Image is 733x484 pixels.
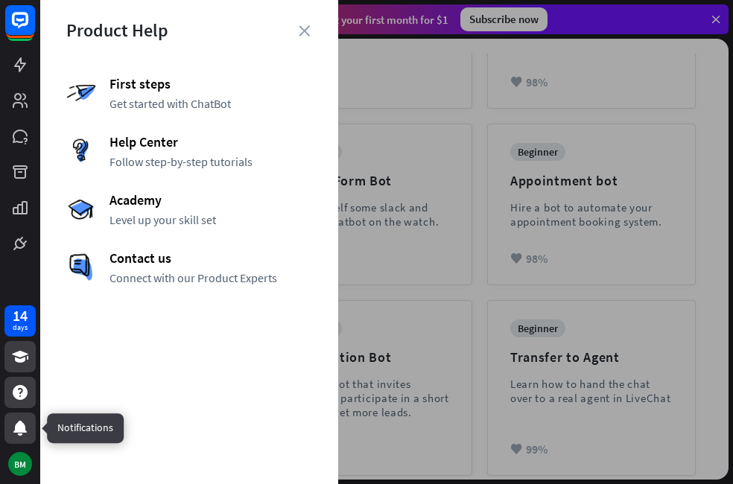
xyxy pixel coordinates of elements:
[4,305,36,337] a: 14 days
[110,249,312,267] span: Contact us
[13,309,28,322] div: 14
[110,133,312,150] span: Help Center
[13,322,28,333] div: days
[110,154,312,169] span: Follow step-by-step tutorials
[299,25,310,36] i: close
[110,191,312,208] span: Academy
[110,270,312,285] span: Connect with our Product Experts
[8,452,32,476] div: BM
[110,75,312,92] span: First steps
[66,19,312,42] div: Product Help
[110,212,312,227] span: Level up your skill set
[110,96,312,111] span: Get started with ChatBot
